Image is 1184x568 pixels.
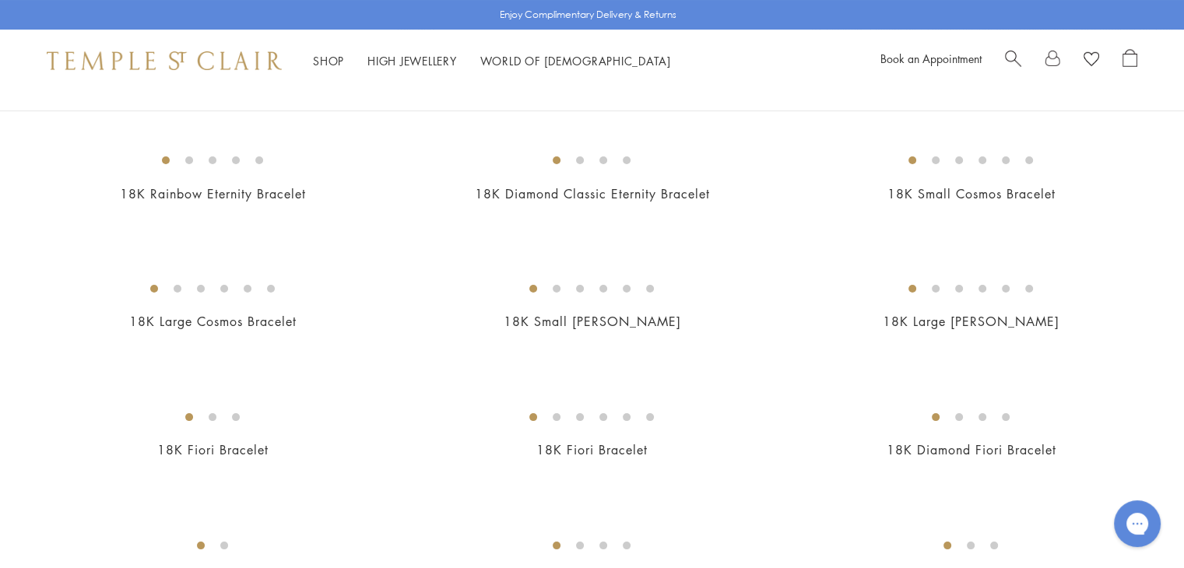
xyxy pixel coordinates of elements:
a: 18K Small Cosmos Bracelet [887,185,1055,202]
a: World of [DEMOGRAPHIC_DATA]World of [DEMOGRAPHIC_DATA] [480,53,671,68]
a: 18K Small [PERSON_NAME] [503,313,680,330]
a: 18K Large [PERSON_NAME] [883,313,1059,330]
iframe: Gorgias live chat messenger [1106,495,1168,552]
a: 18K Diamond Classic Eternity Bracelet [474,185,709,202]
a: ShopShop [313,53,344,68]
a: 18K Fiori Bracelet [157,441,269,458]
a: Book an Appointment [880,51,982,66]
nav: Main navigation [313,51,671,71]
img: Temple St. Clair [47,51,282,70]
a: 18K Large Cosmos Bracelet [129,313,297,330]
a: 18K Fiori Bracelet [536,441,648,458]
p: Enjoy Complimentary Delivery & Returns [500,7,676,23]
a: View Wishlist [1084,49,1099,72]
a: Open Shopping Bag [1123,49,1137,72]
a: Search [1005,49,1021,72]
a: 18K Rainbow Eternity Bracelet [120,185,306,202]
a: 18K Diamond Fiori Bracelet [886,441,1056,458]
a: High JewelleryHigh Jewellery [367,53,457,68]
